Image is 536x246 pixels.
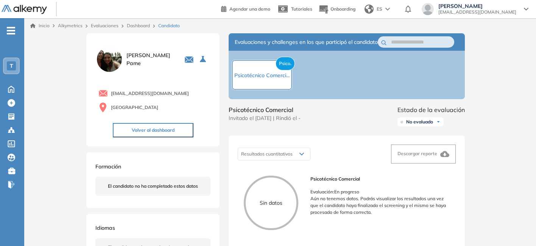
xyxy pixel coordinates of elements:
img: world [365,5,374,14]
span: [GEOGRAPHIC_DATA] [111,104,158,111]
span: Descargar reporte [397,151,437,156]
a: Evaluaciones [91,23,118,28]
span: Candidato [158,22,180,29]
span: [EMAIL_ADDRESS][DOMAIN_NAME] [111,90,189,97]
span: Agendar una demo [229,6,270,12]
span: [PERSON_NAME] [438,3,516,9]
span: Psico. [276,57,295,70]
span: Tutoriales [291,6,312,12]
img: PROFILE_MENU_LOGO_USER [95,45,123,73]
p: Sin datos [246,199,296,207]
a: Agendar una demo [221,4,270,13]
span: Psicotécnico Comerci... [234,72,290,79]
span: [PERSON_NAME] Pame [126,51,175,67]
span: Estado de la evaluación [397,105,465,114]
a: Inicio [30,22,50,29]
button: Volver al dashboard [113,123,193,137]
img: arrow [385,8,390,11]
span: Onboarding [330,6,355,12]
span: Psicotécnico Comercial [229,105,301,114]
span: ES [377,6,382,12]
span: Resultados cuantitativos [241,151,293,157]
span: Alkymetrics [58,23,83,28]
span: Evaluaciones y challenges en los que participó el candidato [235,38,378,46]
button: Descargar reporte [391,145,456,163]
span: T [10,63,13,69]
span: No evaluado [406,119,433,125]
span: Invitado el [DATE] | Rindió el - [229,114,301,122]
span: [EMAIL_ADDRESS][DOMAIN_NAME] [438,9,516,15]
p: Aún no tenemos datos. Podrás visualizar los resultados una vez que el candidato haya finalizado e... [310,195,450,216]
p: Evaluación : En progreso [310,188,450,195]
i: - [7,30,15,31]
img: Ícono de flecha [436,120,441,124]
a: Dashboard [127,23,150,28]
span: El candidato no ha completado estos datos [108,183,198,190]
span: Idiomas [95,224,115,231]
img: Logo [2,5,47,14]
span: Formación [95,163,121,170]
button: Onboarding [318,1,355,17]
button: Seleccione la evaluación activa [197,53,210,66]
span: Psicotécnico Comercial [310,176,450,182]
